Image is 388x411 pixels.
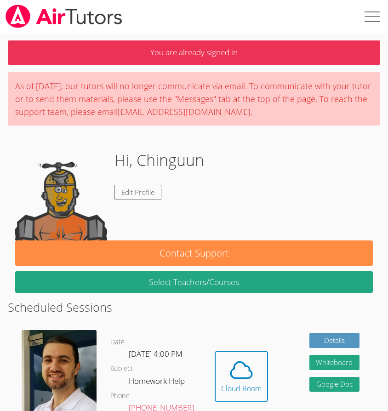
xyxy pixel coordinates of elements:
a: Google Doc [309,377,360,392]
dt: Date [110,337,125,348]
button: Contact Support [15,240,373,266]
a: Edit Profile [114,185,161,200]
dt: Phone [110,390,130,402]
img: airtutors_banner-c4298cdbf04f3fff15de1276eac7730deb9818008684d7c2e4769d2f7ddbe033.png [5,5,123,28]
p: You are already signed in [8,40,380,65]
span: [DATE] 4:00 PM [129,348,183,359]
div: As of [DATE], our tutors will no longer communicate via email. To communicate with your tutor or ... [8,72,380,126]
a: Details [309,333,360,348]
div: Cloud Room [221,383,262,394]
dd: Homework Help [129,375,187,390]
img: default.png [15,148,107,240]
a: Select Teachers/Courses [15,271,373,293]
button: Whiteboard [309,355,360,370]
dt: Subject [110,363,133,375]
h1: Hi, Chinguun [114,148,204,172]
h2: Scheduled Sessions [8,298,380,316]
button: Cloud Room [215,351,268,402]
